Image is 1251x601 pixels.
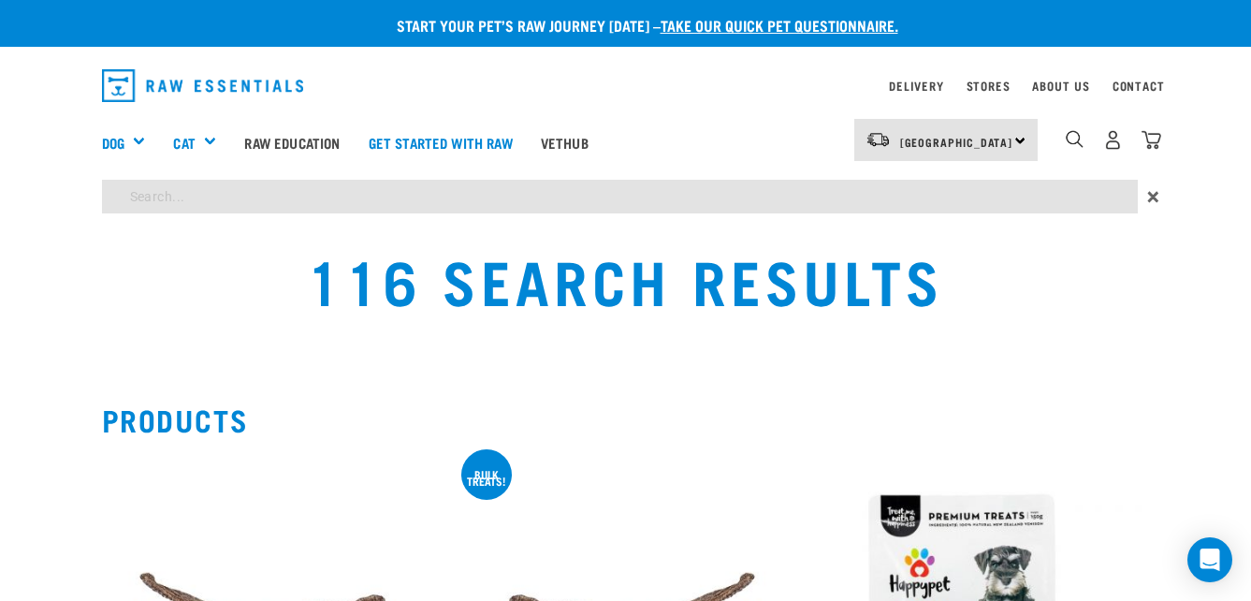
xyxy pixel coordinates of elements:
span: [GEOGRAPHIC_DATA] [900,139,1013,145]
a: Raw Education [230,105,354,180]
img: home-icon@2x.png [1142,130,1161,150]
input: Search... [102,180,1138,213]
a: About Us [1032,82,1089,89]
h2: Products [102,403,1150,436]
span: × [1147,180,1159,213]
img: home-icon-1@2x.png [1066,130,1084,148]
div: Open Intercom Messenger [1187,537,1232,582]
a: Stores [967,82,1011,89]
nav: dropdown navigation [87,62,1165,110]
img: user.png [1103,130,1123,150]
a: Cat [173,132,195,154]
a: Vethub [527,105,603,180]
a: Contact [1113,82,1165,89]
img: Raw Essentials Logo [102,69,304,102]
a: Delivery [889,82,943,89]
h1: 116 Search Results [242,245,1009,313]
a: take our quick pet questionnaire. [661,21,898,29]
div: BULK TREATS! [461,471,512,484]
a: Dog [102,132,124,154]
img: van-moving.png [866,131,891,148]
a: Get started with Raw [355,105,527,180]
